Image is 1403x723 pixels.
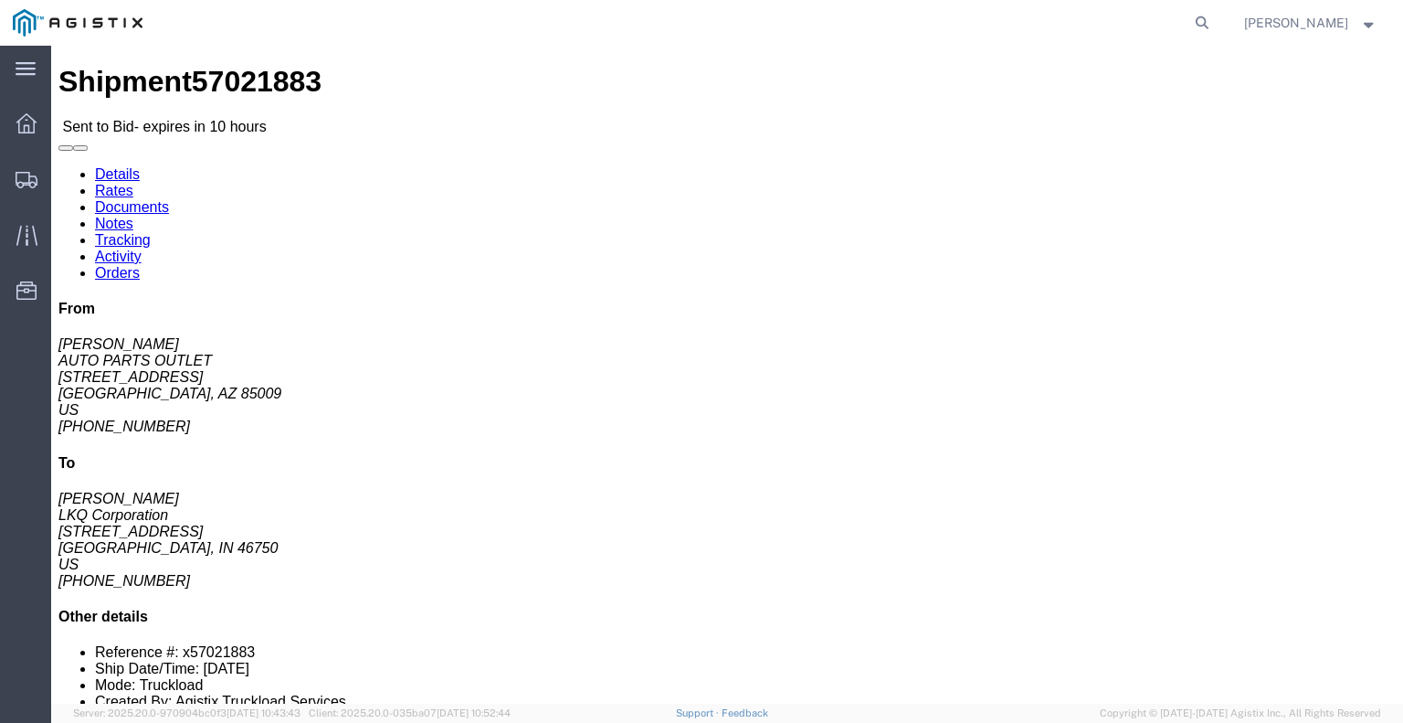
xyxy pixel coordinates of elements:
[676,707,722,718] a: Support
[722,707,768,718] a: Feedback
[227,707,301,718] span: [DATE] 10:43:43
[13,9,142,37] img: logo
[309,707,511,718] span: Client: 2025.20.0-035ba07
[1244,13,1348,33] span: Alexander Baetens
[1243,12,1378,34] button: [PERSON_NAME]
[73,707,301,718] span: Server: 2025.20.0-970904bc0f3
[1100,706,1381,721] span: Copyright © [DATE]-[DATE] Agistix Inc., All Rights Reserved
[51,46,1403,704] iframe: FS Legacy Container
[437,707,511,718] span: [DATE] 10:52:44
